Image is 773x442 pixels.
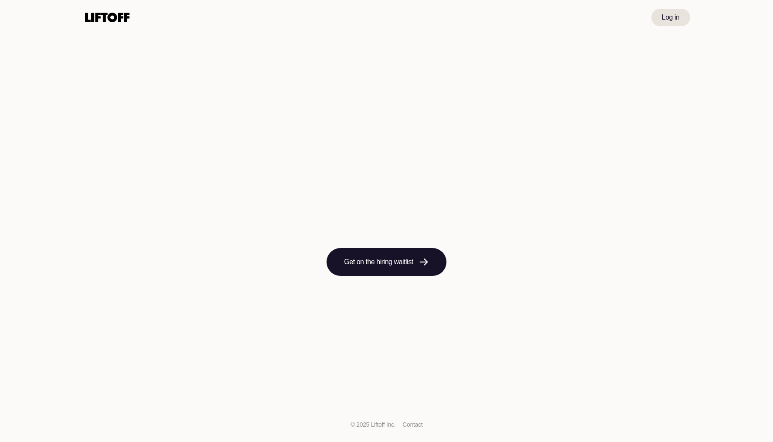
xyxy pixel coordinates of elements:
[341,257,417,267] p: Get on the hiring waitlist
[156,166,617,228] h1: Find breakout opportunities and talent, through people you trust.
[346,420,397,429] p: © 2025 Liftoff Inc.
[404,421,427,428] a: Contact
[650,9,690,26] a: Log in
[323,248,450,276] a: Get on the hiring waitlist
[661,12,679,23] p: Log in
